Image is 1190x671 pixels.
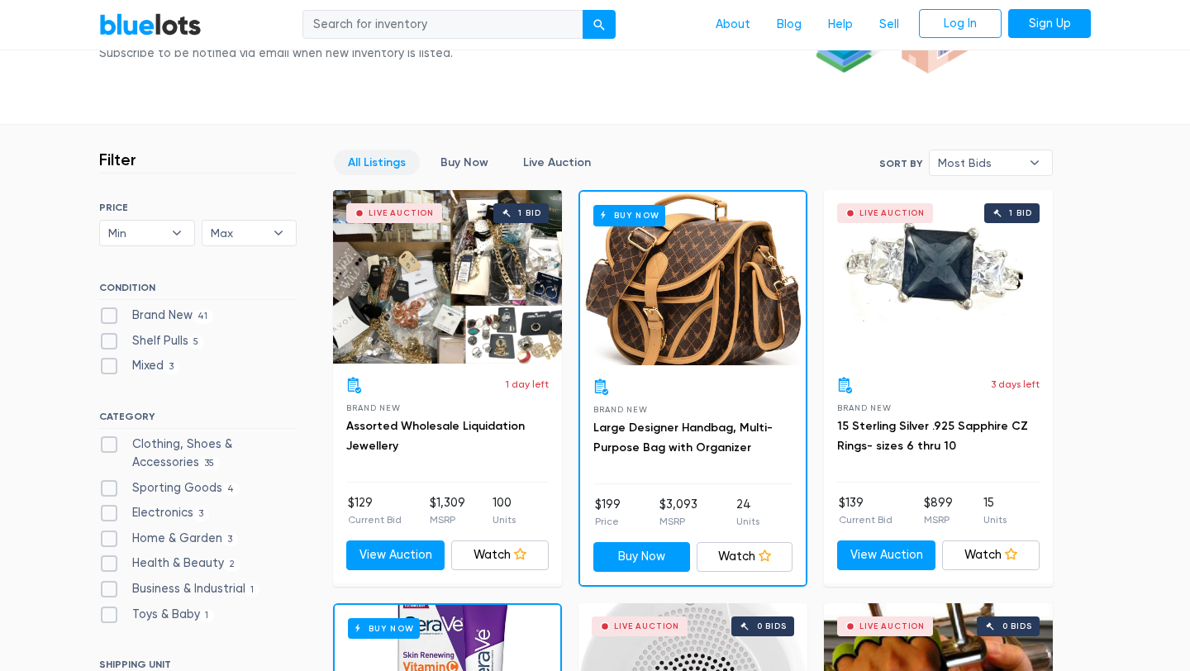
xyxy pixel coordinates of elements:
a: Large Designer Handbag, Multi-Purpose Bag with Organizer [593,421,773,454]
span: Min [108,221,163,245]
div: Live Auction [614,622,679,631]
div: Live Auction [859,209,925,217]
div: 1 bid [518,209,540,217]
p: MSRP [659,514,697,529]
span: 2 [224,559,240,572]
label: Home & Garden [99,530,238,548]
label: Sort By [879,156,922,171]
span: 1 [245,583,259,597]
label: Brand New [99,307,213,325]
li: $129 [348,494,402,527]
h6: CATEGORY [99,411,297,429]
input: Search for inventory [302,10,583,40]
label: Health & Beauty [99,554,240,573]
label: Mixed [99,357,179,375]
a: 15 Sterling Silver .925 Sapphire CZ Rings- sizes 6 thru 10 [837,419,1028,453]
div: Live Auction [859,622,925,631]
a: BlueLots [99,12,202,36]
div: 0 bids [1002,622,1032,631]
label: Electronics [99,504,209,522]
a: Watch [942,540,1040,570]
p: Units [983,512,1007,527]
a: View Auction [346,540,445,570]
li: 100 [493,494,516,527]
a: Live Auction [509,150,605,175]
a: Live Auction 1 bid [333,190,562,364]
span: 5 [188,335,204,349]
a: About [702,9,764,40]
a: View Auction [837,540,935,570]
a: Buy Now [580,192,806,365]
span: Max [211,221,265,245]
h6: PRICE [99,202,297,213]
a: Blog [764,9,815,40]
a: Assorted Wholesale Liquidation Jewellery [346,419,525,453]
a: Help [815,9,866,40]
p: Units [493,512,516,527]
p: 3 days left [991,377,1040,392]
p: MSRP [430,512,465,527]
span: 3 [222,533,238,546]
label: Business & Industrial [99,580,259,598]
p: Current Bid [839,512,892,527]
a: Buy Now [426,150,502,175]
a: Watch [451,540,550,570]
a: Log In [919,9,1002,39]
p: Price [595,514,621,529]
span: Brand New [593,405,647,414]
h6: Buy Now [348,618,420,639]
span: 1 [200,609,214,622]
li: 15 [983,494,1007,527]
p: Current Bid [348,512,402,527]
a: Sign Up [1008,9,1091,39]
li: $899 [924,494,953,527]
span: Most Bids [938,150,1021,175]
span: 3 [164,361,179,374]
span: 4 [222,483,240,496]
p: MSRP [924,512,953,527]
b: ▾ [261,221,296,245]
div: Subscribe to be notified via email when new inventory is listed. [99,45,458,63]
span: 3 [193,507,209,521]
li: $3,093 [659,496,697,529]
b: ▾ [159,221,194,245]
div: Live Auction [369,209,434,217]
li: 24 [736,496,759,529]
li: $1,309 [430,494,465,527]
a: Sell [866,9,912,40]
span: 35 [199,457,220,470]
a: Buy Now [593,542,690,572]
label: Clothing, Shoes & Accessories [99,435,297,471]
label: Shelf Pulls [99,332,204,350]
h3: Filter [99,150,136,169]
li: $139 [839,494,892,527]
p: Units [736,514,759,529]
label: Toys & Baby [99,606,214,624]
a: Watch [697,542,793,572]
span: Brand New [346,403,400,412]
h6: CONDITION [99,282,297,300]
a: All Listings [334,150,420,175]
li: $199 [595,496,621,529]
b: ▾ [1017,150,1052,175]
a: Live Auction 1 bid [824,190,1053,364]
p: 1 day left [506,377,549,392]
div: 1 bid [1009,209,1031,217]
span: 41 [193,310,213,323]
span: Brand New [837,403,891,412]
h6: Buy Now [593,205,665,226]
label: Sporting Goods [99,479,240,497]
div: 0 bids [757,622,787,631]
